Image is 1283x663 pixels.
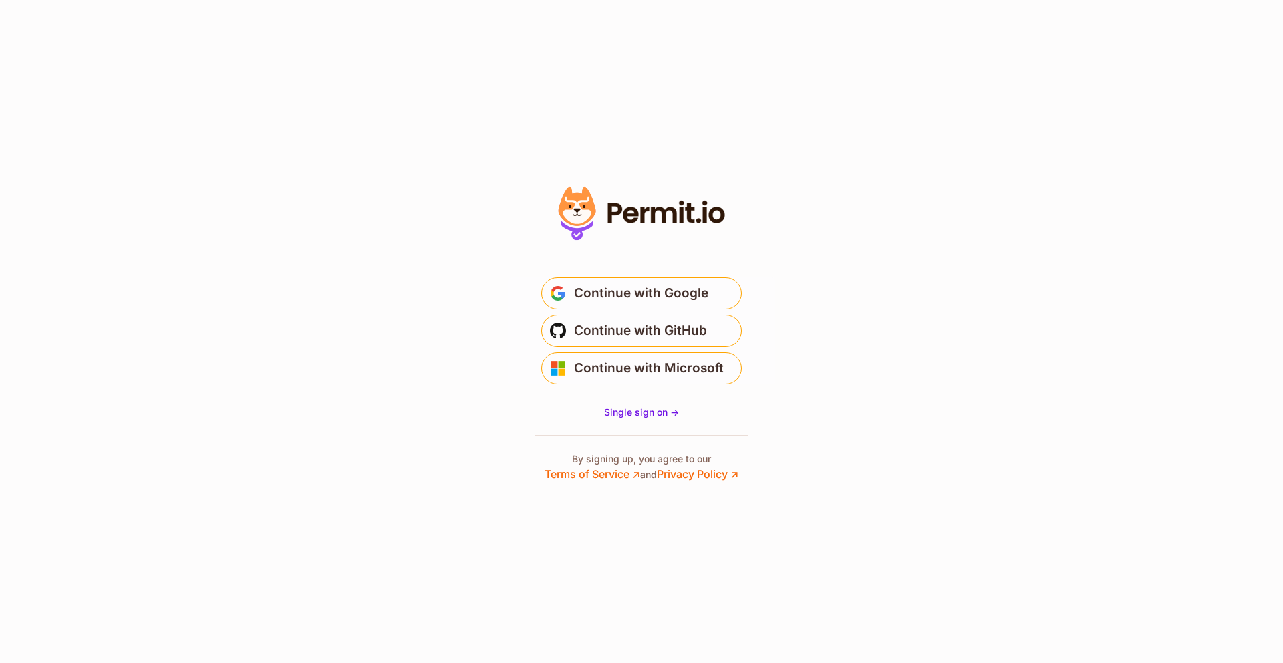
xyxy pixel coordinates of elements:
a: Terms of Service ↗ [545,467,640,481]
a: Privacy Policy ↗ [657,467,738,481]
span: Single sign on -> [604,406,679,418]
button: Continue with Microsoft [541,352,742,384]
p: By signing up, you agree to our and [545,452,738,482]
button: Continue with GitHub [541,315,742,347]
span: Continue with GitHub [574,320,707,342]
a: Single sign on -> [604,406,679,419]
span: Continue with Microsoft [574,358,724,379]
button: Continue with Google [541,277,742,309]
span: Continue with Google [574,283,708,304]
